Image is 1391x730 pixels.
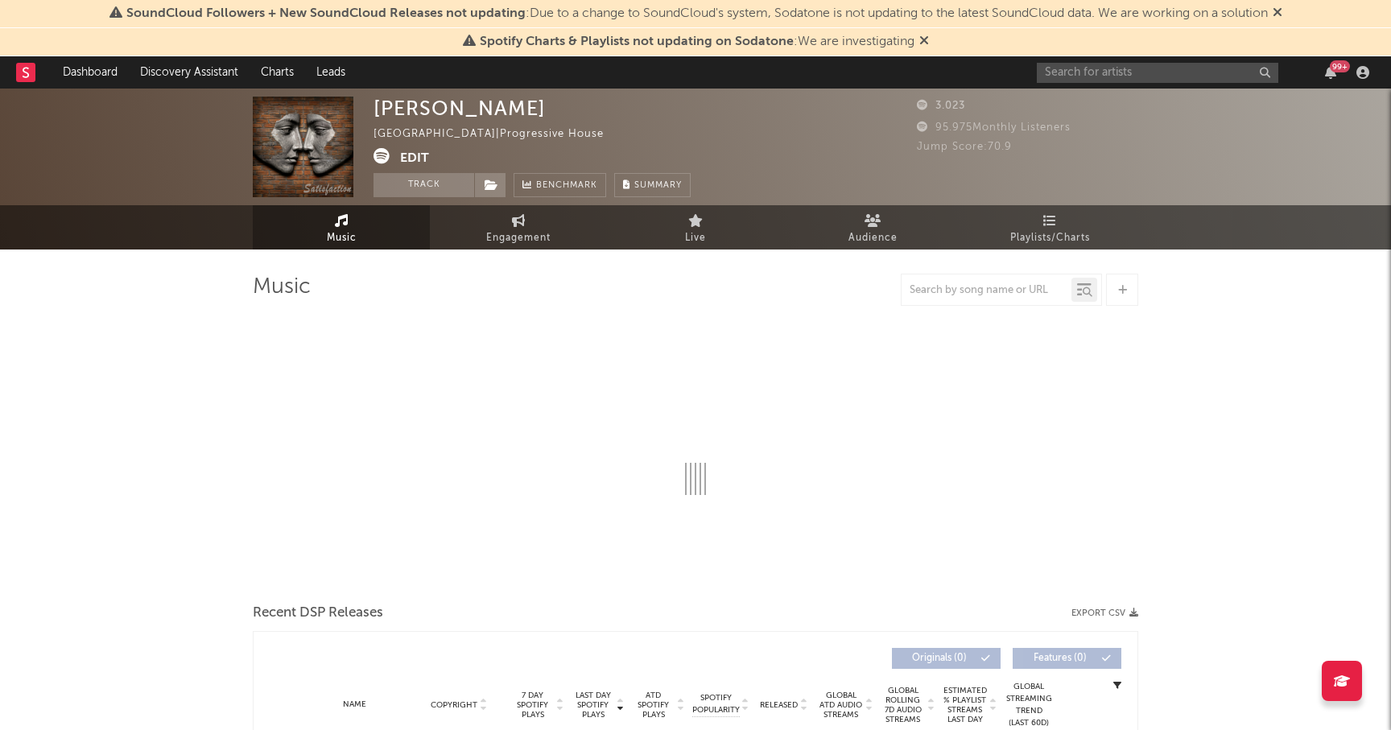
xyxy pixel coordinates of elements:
[572,691,614,720] span: Last Day Spotify Plays
[902,284,1071,297] input: Search by song name or URL
[1037,63,1278,83] input: Search for artists
[917,101,965,111] span: 3.023
[511,691,554,720] span: 7 Day Spotify Plays
[917,122,1071,133] span: 95.975 Monthly Listeners
[685,229,706,248] span: Live
[632,691,675,720] span: ATD Spotify Plays
[614,173,691,197] button: Summary
[250,56,305,89] a: Charts
[486,229,551,248] span: Engagement
[430,205,607,250] a: Engagement
[480,35,914,48] span: : We are investigating
[892,648,1001,669] button: Originals(0)
[784,205,961,250] a: Audience
[1023,654,1097,663] span: Features ( 0 )
[1010,229,1090,248] span: Playlists/Charts
[126,7,1268,20] span: : Due to a change to SoundCloud's system, Sodatone is not updating to the latest SoundCloud data....
[819,691,863,720] span: Global ATD Audio Streams
[253,205,430,250] a: Music
[480,35,794,48] span: Spotify Charts & Playlists not updating on Sodatone
[634,181,682,190] span: Summary
[1013,648,1121,669] button: Features(0)
[302,699,407,711] div: Name
[943,686,987,724] span: Estimated % Playlist Streams Last Day
[848,229,898,248] span: Audience
[1005,681,1053,729] div: Global Streaming Trend (Last 60D)
[919,35,929,48] span: Dismiss
[607,205,784,250] a: Live
[1071,608,1138,618] button: Export CSV
[431,700,477,710] span: Copyright
[374,125,622,144] div: [GEOGRAPHIC_DATA] | Progressive House
[253,604,383,623] span: Recent DSP Releases
[400,148,429,168] button: Edit
[52,56,129,89] a: Dashboard
[129,56,250,89] a: Discovery Assistant
[760,700,798,710] span: Released
[1330,60,1350,72] div: 99 +
[536,176,597,196] span: Benchmark
[1325,66,1336,79] button: 99+
[374,97,546,120] div: [PERSON_NAME]
[902,654,976,663] span: Originals ( 0 )
[1273,7,1282,20] span: Dismiss
[305,56,357,89] a: Leads
[692,692,740,716] span: Spotify Popularity
[514,173,606,197] a: Benchmark
[327,229,357,248] span: Music
[126,7,526,20] span: SoundCloud Followers + New SoundCloud Releases not updating
[881,686,925,724] span: Global Rolling 7D Audio Streams
[961,205,1138,250] a: Playlists/Charts
[917,142,1012,152] span: Jump Score: 70.9
[374,173,474,197] button: Track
